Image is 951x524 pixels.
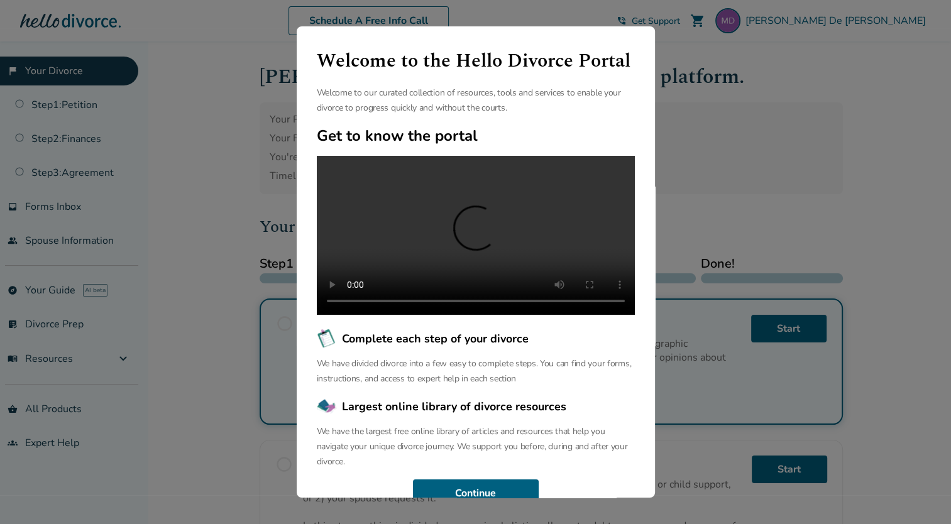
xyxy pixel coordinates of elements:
p: We have the largest free online library of articles and resources that help you navigate your uni... [317,424,635,469]
img: Largest online library of divorce resources [317,396,337,417]
button: Continue [413,479,539,507]
p: We have divided divorce into a few easy to complete steps. You can find your forms, instructions,... [317,356,635,386]
iframe: Chat Widget [888,464,951,524]
h2: Get to know the portal [317,126,635,146]
span: Largest online library of divorce resources [342,398,566,415]
h1: Welcome to the Hello Divorce Portal [317,46,635,75]
span: Complete each step of your divorce [342,330,529,347]
p: Welcome to our curated collection of resources, tools and services to enable your divorce to prog... [317,85,635,116]
img: Complete each step of your divorce [317,329,337,349]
